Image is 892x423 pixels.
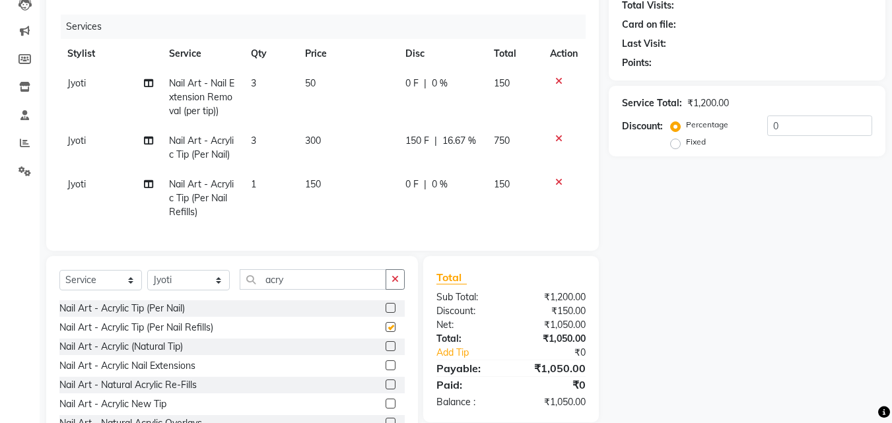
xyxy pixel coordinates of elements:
th: Disc [397,39,486,69]
th: Stylist [59,39,161,69]
span: | [424,77,427,90]
span: 0 % [432,77,448,90]
div: ₹150.00 [511,304,596,318]
th: Price [297,39,397,69]
div: Last Visit: [622,37,666,51]
span: 3 [251,135,256,146]
div: Nail Art - Natural Acrylic Re-Fills [59,378,197,392]
span: Nail Art - Acrylic Tip (Per Nail) [169,135,234,160]
span: Nail Art - Nail Extension Removal (per tip)) [169,77,234,117]
a: Add Tip [427,346,525,360]
div: ₹1,050.00 [511,318,596,332]
th: Action [542,39,586,69]
span: Nail Art - Acrylic Tip (Per Nail Refills) [169,178,234,218]
div: ₹1,050.00 [511,360,596,376]
span: 0 F [405,77,419,90]
input: Search or Scan [240,269,386,290]
span: 16.67 % [442,134,476,148]
th: Service [161,39,243,69]
div: ₹1,200.00 [687,96,729,110]
div: Card on file: [622,18,676,32]
div: ₹0 [526,346,596,360]
span: 3 [251,77,256,89]
span: 1 [251,178,256,190]
div: Nail Art - Acrylic Nail Extensions [59,359,195,373]
div: Sub Total: [427,290,511,304]
label: Percentage [686,119,728,131]
div: Paid: [427,377,511,393]
div: Nail Art - Acrylic Tip (Per Nail) [59,302,185,315]
span: 300 [305,135,321,146]
div: Services [61,15,596,39]
label: Fixed [686,136,706,148]
div: Nail Art - Acrylic New Tip [59,397,166,411]
th: Qty [243,39,297,69]
div: ₹0 [511,377,596,393]
div: Payable: [427,360,511,376]
span: Jyoti [67,135,86,146]
div: Service Total: [622,96,682,110]
span: 150 [305,178,321,190]
span: Jyoti [67,178,86,190]
span: 150 [494,77,510,89]
span: 750 [494,135,510,146]
div: ₹1,050.00 [511,395,596,409]
div: Nail Art - Acrylic Tip (Per Nail Refills) [59,321,213,335]
div: Balance : [427,395,511,409]
div: Discount: [427,304,511,318]
div: ₹1,050.00 [511,332,596,346]
div: Total: [427,332,511,346]
div: Points: [622,56,652,70]
div: Net: [427,318,511,332]
div: Discount: [622,119,663,133]
span: | [424,178,427,191]
span: 50 [305,77,316,89]
th: Total [486,39,543,69]
span: 0 % [432,178,448,191]
span: | [434,134,437,148]
span: Jyoti [67,77,86,89]
div: ₹1,200.00 [511,290,596,304]
div: Nail Art - Acrylic (Natural Tip) [59,340,183,354]
span: Total [436,271,467,284]
span: 0 F [405,178,419,191]
span: 150 F [405,134,429,148]
span: 150 [494,178,510,190]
